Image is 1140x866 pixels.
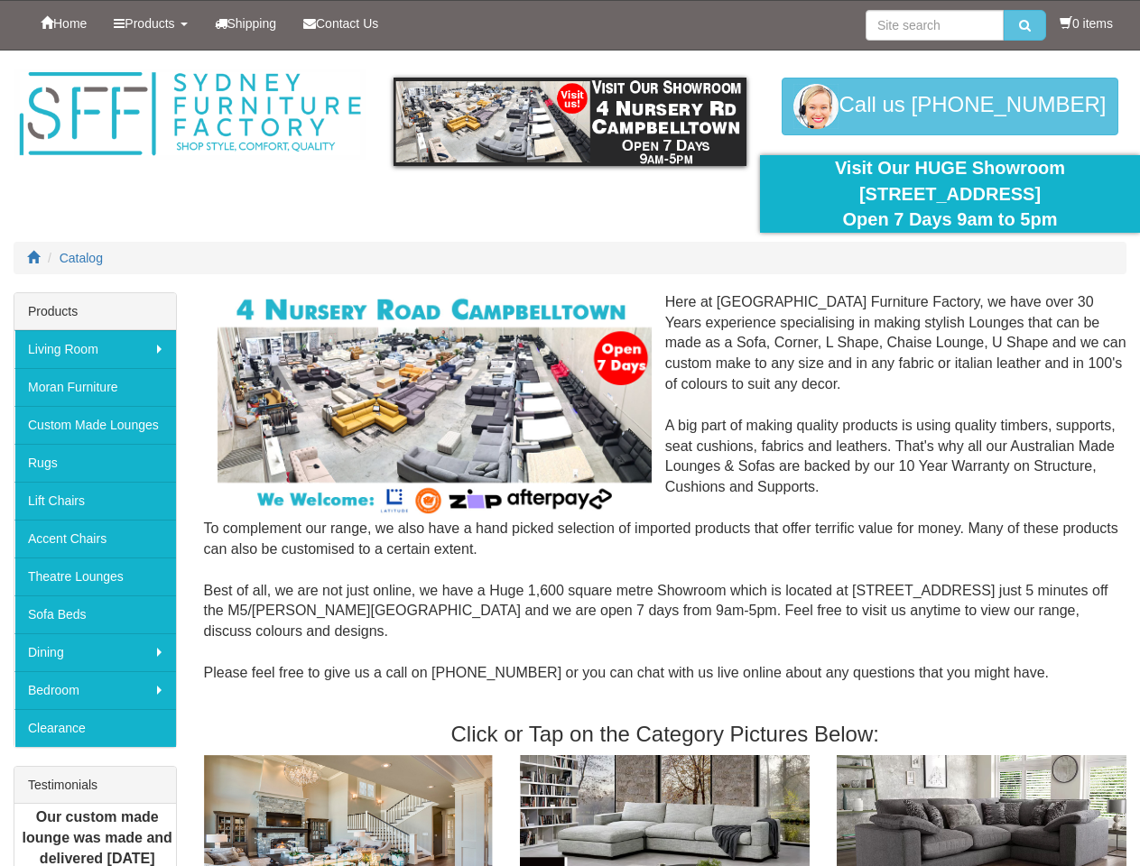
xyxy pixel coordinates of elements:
[14,671,176,709] a: Bedroom
[14,368,176,406] a: Moran Furniture
[23,809,172,866] b: Our custom made lounge was made and delivered [DATE]
[14,557,176,595] a: Theatre Lounges
[218,292,652,518] img: Corner Modular Lounges
[14,595,176,633] a: Sofa Beds
[204,723,1127,746] h3: Click or Tap on the Category Pictures Below:
[227,16,277,31] span: Shipping
[14,69,366,160] img: Sydney Furniture Factory
[1060,14,1113,32] li: 0 items
[14,709,176,747] a: Clearance
[60,251,103,265] a: Catalog
[27,1,100,46] a: Home
[14,444,176,482] a: Rugs
[53,16,87,31] span: Home
[14,330,176,368] a: Living Room
[201,1,291,46] a: Shipping
[774,155,1126,233] div: Visit Our HUGE Showroom [STREET_ADDRESS] Open 7 Days 9am to 5pm
[14,767,176,804] div: Testimonials
[14,406,176,444] a: Custom Made Lounges
[125,16,174,31] span: Products
[14,520,176,557] a: Accent Chairs
[14,293,176,330] div: Products
[290,1,392,46] a: Contact Us
[394,78,746,166] img: showroom.gif
[316,16,378,31] span: Contact Us
[866,10,1004,41] input: Site search
[14,482,176,520] a: Lift Chairs
[100,1,200,46] a: Products
[14,633,176,671] a: Dining
[204,292,1127,705] div: Here at [GEOGRAPHIC_DATA] Furniture Factory, we have over 30 Years experience specialising in mak...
